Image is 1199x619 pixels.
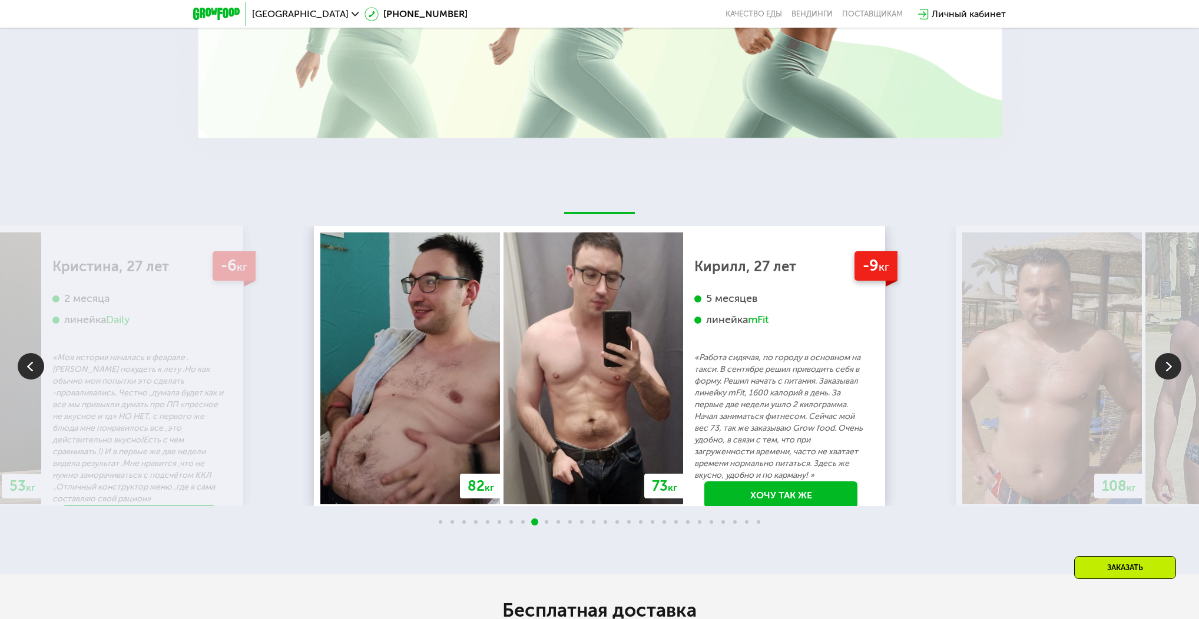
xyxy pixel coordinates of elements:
[644,474,685,498] div: 73
[726,9,782,19] a: Качество еды
[704,481,857,508] a: Хочу так же
[237,260,247,274] span: кг
[932,7,1006,21] div: Личный кабинет
[365,7,468,21] a: [PHONE_NUMBER]
[694,292,867,305] div: 5 месяцев
[52,352,226,505] p: «Моя история началась в феврале .[PERSON_NAME] похудеть к лету .Но как обычно мои попытки это сде...
[694,352,867,481] p: «Работа сидячая, по городу в основном на такси. В сентябре решил приводить себя в форму. Решил на...
[2,474,43,498] div: 53
[52,292,226,305] div: 2 месяца
[1094,474,1144,498] div: 108
[62,505,216,531] a: Хочу так же
[748,313,769,327] div: mFit
[213,251,256,281] div: -6
[1074,556,1176,579] div: Заказать
[52,261,226,272] div: Кристина, 27 лет
[694,313,867,327] div: линейка
[18,353,44,380] img: Slide left
[879,260,889,274] span: кг
[791,9,833,19] a: Вендинги
[668,482,677,493] span: кг
[26,482,35,493] span: кг
[52,313,226,327] div: линейка
[460,474,502,498] div: 82
[842,9,903,19] div: поставщикам
[485,482,494,493] span: кг
[106,313,130,327] div: Daily
[694,261,867,272] div: Кирилл, 27 лет
[1155,353,1181,380] img: Slide right
[252,9,349,19] span: [GEOGRAPHIC_DATA]
[854,251,897,281] div: -9
[1127,482,1136,493] span: кг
